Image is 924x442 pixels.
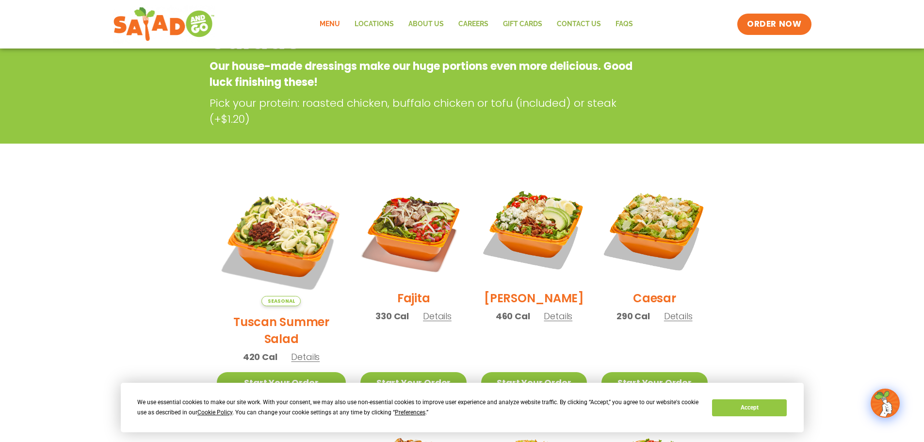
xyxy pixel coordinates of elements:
[481,177,587,282] img: Product photo for Cobb Salad
[601,372,707,393] a: Start Your Order
[550,13,608,35] a: Contact Us
[121,383,804,432] div: Cookie Consent Prompt
[243,350,277,363] span: 420 Cal
[113,5,215,44] img: new-SAG-logo-768×292
[401,13,451,35] a: About Us
[360,372,466,393] a: Start Your Order
[261,296,301,306] span: Seasonal
[217,177,346,306] img: Product photo for Tuscan Summer Salad
[217,372,346,393] a: Start Your Order
[210,58,637,90] p: Our house-made dressings make our huge portions even more delicious. Good luck finishing these!
[210,95,641,127] p: Pick your protein: roasted chicken, buffalo chicken or tofu (included) or steak (+$1.20)
[481,372,587,393] a: Start Your Order
[496,310,530,323] span: 460 Cal
[737,14,811,35] a: ORDER NOW
[312,13,347,35] a: Menu
[397,290,430,307] h2: Fajita
[601,177,707,282] img: Product photo for Caesar Salad
[291,351,320,363] span: Details
[312,13,640,35] nav: Menu
[360,177,466,282] img: Product photo for Fajita Salad
[347,13,401,35] a: Locations
[664,310,693,322] span: Details
[217,313,346,347] h2: Tuscan Summer Salad
[375,310,409,323] span: 330 Cal
[423,310,452,322] span: Details
[608,13,640,35] a: FAQs
[747,18,801,30] span: ORDER NOW
[197,409,232,416] span: Cookie Policy
[712,399,787,416] button: Accept
[872,390,899,417] img: wpChatIcon
[616,310,650,323] span: 290 Cal
[484,290,584,307] h2: [PERSON_NAME]
[451,13,496,35] a: Careers
[395,409,425,416] span: Preferences
[633,290,676,307] h2: Caesar
[496,13,550,35] a: GIFT CARDS
[544,310,572,322] span: Details
[137,397,700,418] div: We use essential cookies to make our site work. With your consent, we may also use non-essential ...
